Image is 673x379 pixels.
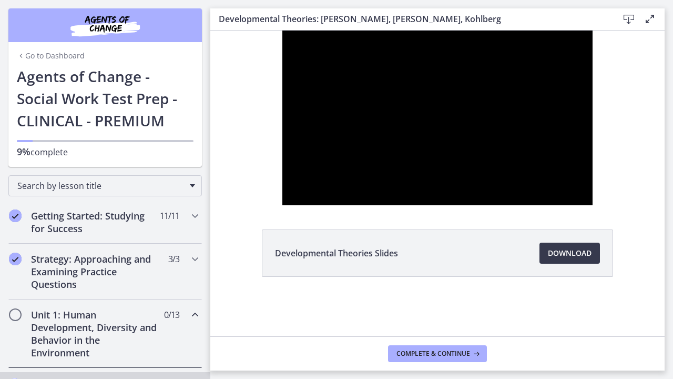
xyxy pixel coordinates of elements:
[31,210,159,235] h2: Getting Started: Studying for Success
[17,145,30,158] span: 9%
[31,253,159,291] h2: Strategy: Approaching and Examining Practice Questions
[160,210,179,222] span: 11 / 11
[219,13,601,25] h3: Developmental Theories: [PERSON_NAME], [PERSON_NAME], Kohlberg
[17,65,193,132] h1: Agents of Change - Social Work Test Prep - CLINICAL - PREMIUM
[388,345,487,362] button: Complete & continue
[168,253,179,265] span: 3 / 3
[17,180,185,192] span: Search by lesson title
[210,31,665,205] iframe: Video Lesson
[548,247,592,260] span: Download
[164,308,179,321] span: 0 / 13
[17,145,193,158] p: complete
[9,253,22,265] i: Completed
[539,243,600,264] a: Download
[42,13,168,38] img: Agents of Change
[8,175,202,196] div: Search by lesson title
[31,308,159,359] h2: Unit 1: Human Development, Diversity and Behavior in the Environment
[396,350,470,358] span: Complete & continue
[9,210,22,222] i: Completed
[275,247,398,260] span: Developmental Theories Slides
[17,51,85,61] a: Go to Dashboard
